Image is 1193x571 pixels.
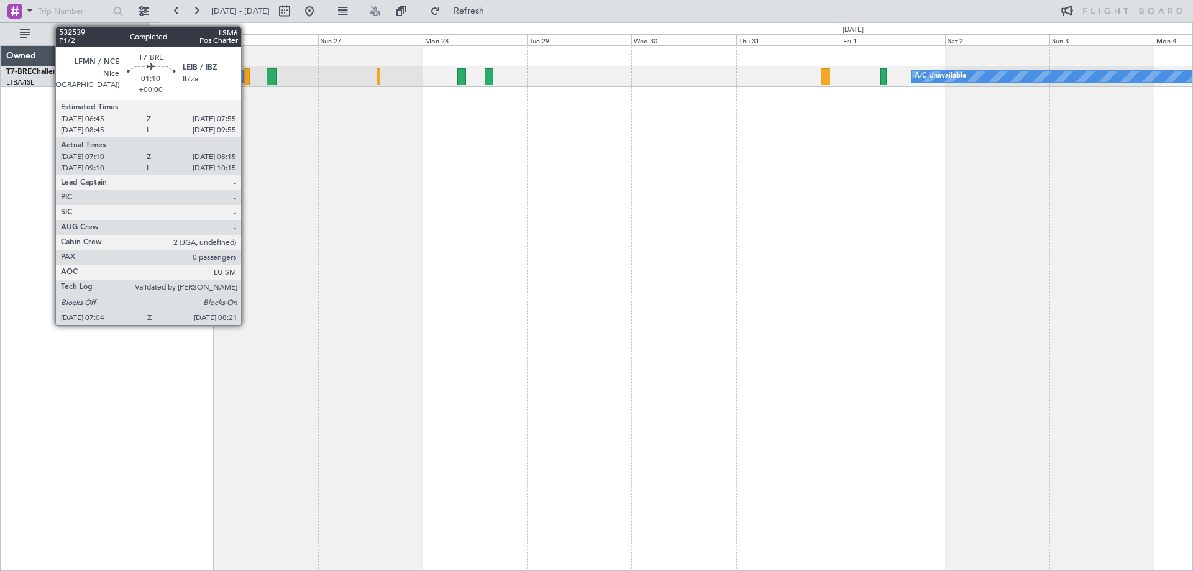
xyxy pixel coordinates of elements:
div: Tue 29 [527,34,631,45]
a: T7-BREChallenger 604 [6,68,85,76]
div: Sat 26 [214,34,318,45]
div: Mon 28 [423,34,527,45]
div: Fri 25 [109,34,214,45]
div: [DATE] [843,25,864,35]
div: Thu 31 [736,34,841,45]
span: [DATE] - [DATE] [211,6,270,17]
div: Sat 2 [945,34,1049,45]
div: [DATE] [150,25,171,35]
div: Sun 27 [318,34,423,45]
div: Wed 30 [631,34,736,45]
span: Refresh [443,7,495,16]
div: Sun 3 [1049,34,1154,45]
div: Fri 1 [841,34,945,45]
button: All Aircraft [14,24,135,44]
button: Refresh [424,1,499,21]
input: Trip Number [38,2,109,21]
span: All Aircraft [32,30,131,39]
div: A/C Unavailable [915,67,966,86]
span: T7-BRE [6,68,32,76]
a: LTBA/ISL [6,78,34,87]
